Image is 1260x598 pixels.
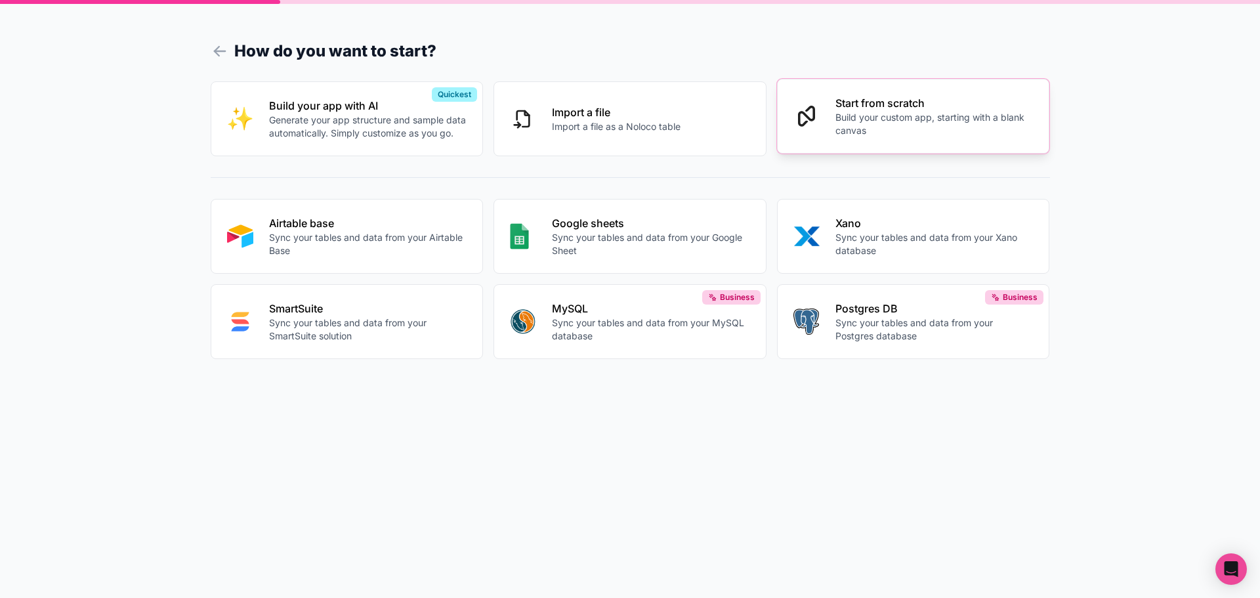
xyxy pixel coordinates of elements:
p: Google sheets [552,215,750,231]
p: SmartSuite [269,301,467,316]
img: XANO [793,223,820,249]
img: AIRTABLE [227,223,253,249]
p: Sync your tables and data from your Airtable Base [269,231,467,257]
button: POSTGRESPostgres DBSync your tables and data from your Postgres databaseBusiness [777,284,1050,359]
p: Build your custom app, starting with a blank canvas [835,111,1034,137]
img: GOOGLE_SHEETS [510,223,529,249]
img: POSTGRES [793,309,819,335]
h1: How do you want to start? [211,39,1050,63]
span: Business [1003,292,1038,303]
div: Open Intercom Messenger [1215,553,1247,585]
p: Postgres DB [835,301,1034,316]
img: INTERNAL_WITH_AI [227,106,253,132]
p: MySQL [552,301,750,316]
button: AIRTABLEAirtable baseSync your tables and data from your Airtable Base [211,199,484,274]
img: SMART_SUITE [227,309,253,335]
button: Start from scratchBuild your custom app, starting with a blank canvas [777,79,1050,154]
div: Quickest [432,87,477,102]
button: XANOXanoSync your tables and data from your Xano database [777,199,1050,274]
p: Sync your tables and data from your SmartSuite solution [269,316,467,343]
button: Import a fileImport a file as a Noloco table [493,81,766,156]
p: Sync your tables and data from your Google Sheet [552,231,750,257]
button: MYSQLMySQLSync your tables and data from your MySQL databaseBusiness [493,284,766,359]
p: Sync your tables and data from your MySQL database [552,316,750,343]
p: Xano [835,215,1034,231]
p: Airtable base [269,215,467,231]
button: INTERNAL_WITH_AIBuild your app with AIGenerate your app structure and sample data automatically. ... [211,81,484,156]
p: Sync your tables and data from your Postgres database [835,316,1034,343]
button: SMART_SUITESmartSuiteSync your tables and data from your SmartSuite solution [211,284,484,359]
p: Generate your app structure and sample data automatically. Simply customize as you go. [269,114,467,140]
img: MYSQL [510,309,536,335]
p: Build your app with AI [269,98,467,114]
p: Start from scratch [835,95,1034,111]
p: Import a file [552,104,681,120]
span: Business [720,292,755,303]
p: Sync your tables and data from your Xano database [835,231,1034,257]
button: GOOGLE_SHEETSGoogle sheetsSync your tables and data from your Google Sheet [493,199,766,274]
p: Import a file as a Noloco table [552,120,681,133]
